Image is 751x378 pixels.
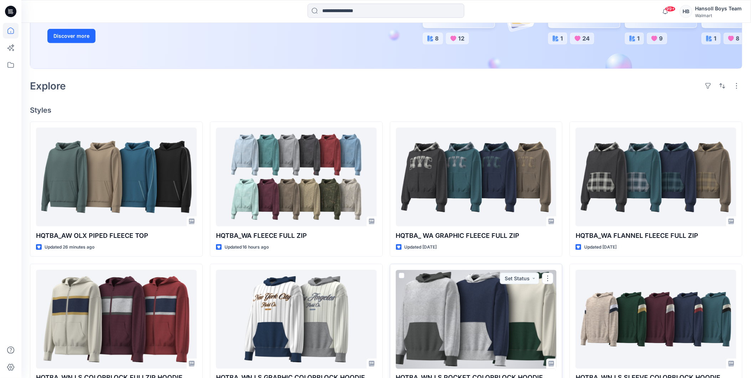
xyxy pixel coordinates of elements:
[30,80,66,92] h2: Explore
[576,128,736,226] a: HQTBA_WA FLANNEL FLEECE FULL ZIP
[36,270,197,369] a: HQTBA_WN LS COLORBLOCK FULLZIP HOODIE
[396,128,557,226] a: HQTBA_ WA GRAPHIC FLEECE FULL ZIP
[584,244,617,251] p: Updated [DATE]
[225,244,269,251] p: Updated 16 hours ago
[396,270,557,369] a: HQTBA_WN LS POCKET COLORBLOCK HOODIE
[576,270,736,369] a: HQTBA_WN LS SLEEVE COLORBLOCK HOODIE
[665,6,676,12] span: 99+
[47,29,208,43] a: Discover more
[216,270,377,369] a: HQTBA_WN LS GRAPHIC COLORBLOCK HOODIE
[695,13,742,18] div: Walmart
[30,106,742,114] h4: Styles
[396,231,557,241] p: HQTBA_ WA GRAPHIC FLEECE FULL ZIP
[216,128,377,226] a: HQTBA_WA FLEECE FULL ZIP
[47,29,96,43] button: Discover more
[45,244,94,251] p: Updated 26 minutes ago
[36,128,197,226] a: HQTBA_AW OLX PIPED FLEECE TOP
[695,4,742,13] div: Hansoll Boys Team
[216,231,377,241] p: HQTBA_WA FLEECE FULL ZIP
[36,231,197,241] p: HQTBA_AW OLX PIPED FLEECE TOP
[405,244,437,251] p: Updated [DATE]
[576,231,736,241] p: HQTBA_WA FLANNEL FLEECE FULL ZIP
[680,5,693,18] div: HB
